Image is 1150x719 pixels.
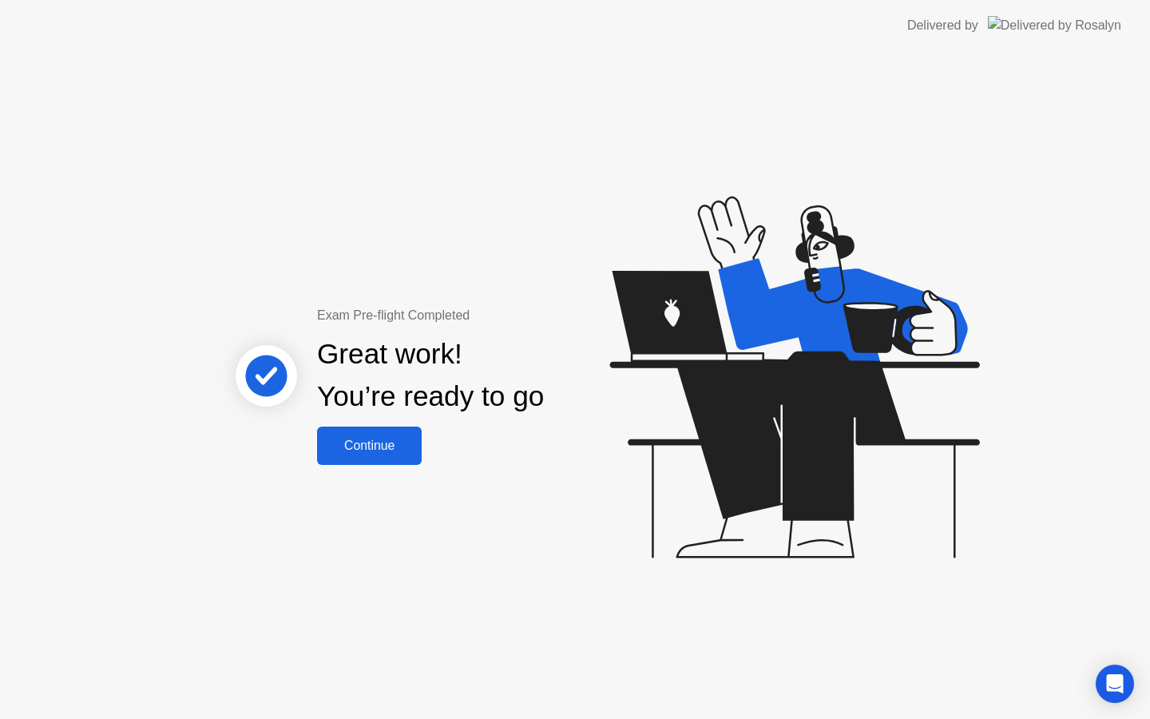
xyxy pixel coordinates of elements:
div: Delivered by [907,16,978,35]
button: Continue [317,427,422,465]
img: Delivered by Rosalyn [988,16,1121,34]
div: Open Intercom Messenger [1096,665,1134,703]
div: Continue [322,439,417,453]
div: Exam Pre-flight Completed [317,306,647,325]
div: Great work! You’re ready to go [317,333,544,418]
